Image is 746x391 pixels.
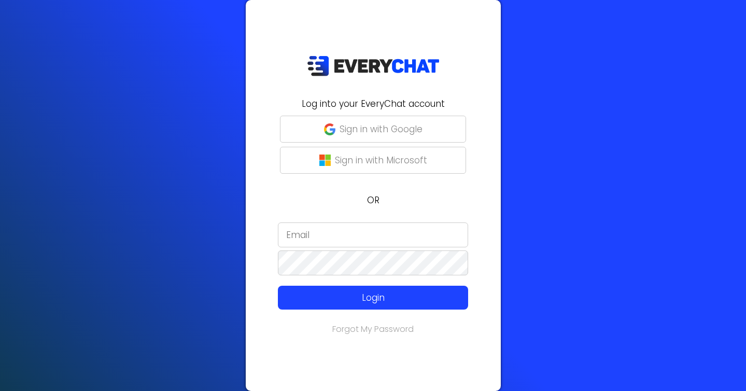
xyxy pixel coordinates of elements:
[335,153,427,167] p: Sign in with Microsoft
[332,323,414,335] a: Forgot My Password
[280,116,466,143] button: Sign in with Google
[252,97,495,110] h2: Log into your EveryChat account
[297,291,449,304] p: Login
[278,286,468,310] button: Login
[278,222,468,247] input: Email
[307,55,440,77] img: EveryChat_logo_dark.png
[280,147,466,174] button: Sign in with Microsoft
[319,155,331,166] img: microsoft-logo.png
[340,122,423,136] p: Sign in with Google
[252,193,495,207] p: OR
[324,123,335,135] img: google-g.png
